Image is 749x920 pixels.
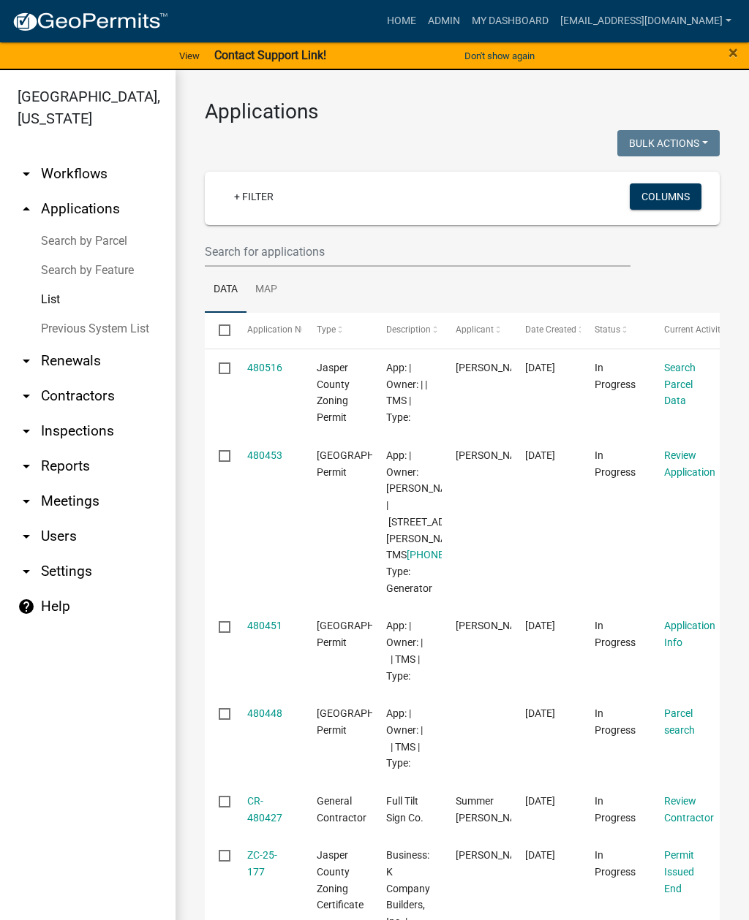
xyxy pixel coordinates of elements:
[525,324,576,335] span: Date Created
[525,620,555,631] span: 09/18/2025
[456,449,534,461] span: William C Tant
[456,620,534,631] span: Kaneisha Staten
[372,313,442,348] datatable-header-cell: Description
[386,449,495,594] span: App: | Owner: ALLEN SUSAN FORE | 114 TICKTON HALL LN | TMS 096-12-00-024 | Type: Generator
[246,267,286,313] a: Map
[317,620,415,648] span: Jasper County Building Permit
[664,795,714,824] a: Review Contractor
[664,707,695,736] a: Parcel search
[595,620,636,648] span: In Progress
[18,200,35,218] i: arrow_drop_up
[18,352,35,370] i: arrow_drop_down
[664,324,725,335] span: Current Activity
[247,849,277,878] a: ZC-25-177
[18,457,35,475] i: arrow_drop_down
[233,313,302,348] datatable-header-cell: Application Number
[317,324,336,335] span: Type
[595,362,636,390] span: In Progress
[650,313,720,348] datatable-header-cell: Current Activity
[525,449,555,461] span: 09/18/2025
[317,362,350,423] span: Jasper County Zoning Permit
[18,528,35,545] i: arrow_drop_down
[630,183,701,210] button: Columns
[664,362,696,407] a: Search Parcel Data
[525,849,555,861] span: 09/18/2025
[729,44,738,61] button: Close
[386,362,427,423] span: App: | Owner: | | TMS | Type:
[247,707,282,719] a: 480448
[664,849,694,894] a: Permit Issued End
[386,324,431,335] span: Description
[18,422,35,440] i: arrow_drop_down
[617,130,720,156] button: Bulk Actions
[581,313,650,348] datatable-header-cell: Status
[422,7,466,35] a: Admin
[247,449,282,461] a: 480453
[302,313,372,348] datatable-header-cell: Type
[595,795,636,824] span: In Progress
[18,387,35,405] i: arrow_drop_down
[386,620,423,681] span: App: | Owner: | | TMS | Type:
[205,99,720,124] h3: Applications
[381,7,422,35] a: Home
[525,707,555,719] span: 09/18/2025
[511,313,581,348] datatable-header-cell: Date Created
[595,849,636,878] span: In Progress
[317,707,415,736] span: Jasper County Building Permit
[247,620,282,631] a: 480451
[386,707,423,769] span: App: | Owner: | | TMS | Type:
[456,849,534,861] span: William DeTorre
[466,7,554,35] a: My Dashboard
[595,449,636,478] span: In Progress
[456,362,534,373] span: Taylor Halpin
[595,707,636,736] span: In Progress
[247,795,282,824] a: CR-480427
[386,795,424,824] span: Full Tilt Sign Co.
[525,362,555,373] span: 09/18/2025
[205,237,631,267] input: Search for applications
[247,324,327,335] span: Application Number
[205,313,233,348] datatable-header-cell: Select
[459,44,541,68] button: Don't show again
[222,183,285,210] a: + Filter
[317,849,364,911] span: Jasper County Zoning Certificate
[442,313,511,348] datatable-header-cell: Applicant
[317,795,366,824] span: General Contractor
[18,563,35,580] i: arrow_drop_down
[247,362,282,373] a: 480516
[18,598,35,615] i: help
[317,449,415,478] span: Jasper County Building Permit
[554,7,737,35] a: [EMAIL_ADDRESS][DOMAIN_NAME]
[456,324,494,335] span: Applicant
[456,795,534,824] span: Summer Trull
[664,449,715,478] a: Review Application
[525,795,555,807] span: 09/18/2025
[664,620,715,648] a: Application Info
[18,165,35,183] i: arrow_drop_down
[214,48,326,62] strong: Contact Support Link!
[18,493,35,510] i: arrow_drop_down
[407,549,493,560] a: [PHONE_NUMBER]
[173,44,206,68] a: View
[729,42,738,63] span: ×
[595,324,620,335] span: Status
[205,267,246,313] a: Data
